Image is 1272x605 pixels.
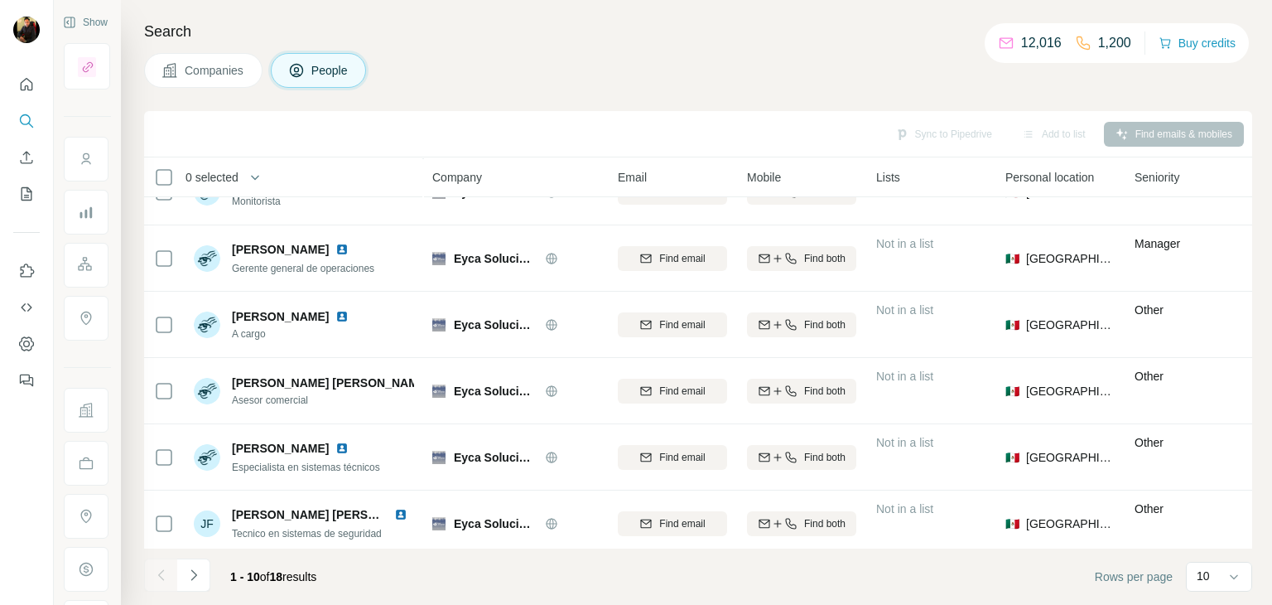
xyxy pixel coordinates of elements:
img: Avatar [194,312,220,338]
button: Use Surfe on LinkedIn [13,256,40,286]
button: Find both [747,445,856,470]
span: Eyca Soluciones [454,383,537,399]
button: Find email [618,379,727,404]
span: Find email [659,317,705,332]
span: [GEOGRAPHIC_DATA] [1026,515,1115,532]
button: Find both [747,312,856,337]
img: Avatar [13,17,40,43]
span: 🇲🇽 [1005,250,1019,267]
span: 18 [270,570,283,583]
span: Eyca Soluciones [454,515,537,532]
img: LinkedIn logo [335,243,349,256]
span: 🇲🇽 [1005,317,1019,333]
span: Lists [876,169,900,186]
span: Find both [804,450,846,465]
button: Feedback [13,365,40,395]
img: Avatar [194,444,220,471]
span: Find both [804,384,846,399]
span: Manager [1135,237,1180,250]
span: [PERSON_NAME] [232,241,329,258]
img: Logo of Eyca Soluciones [432,451,446,464]
span: [GEOGRAPHIC_DATA] [1026,383,1115,399]
span: [GEOGRAPHIC_DATA] [1026,317,1115,333]
img: LinkedIn logo [335,442,349,455]
span: results [230,570,316,583]
span: Not in a list [876,502,933,515]
button: Find email [618,246,727,271]
button: Find email [618,445,727,470]
span: [PERSON_NAME] [232,308,329,325]
span: 1 - 10 [230,570,260,583]
span: Find email [659,450,705,465]
span: Not in a list [876,237,933,250]
span: 🇲🇽 [1005,383,1019,399]
button: Find both [747,379,856,404]
span: Not in a list [876,370,933,383]
span: Companies [185,62,245,79]
span: A cargo [232,327,355,341]
span: Find both [804,516,846,531]
span: Rows per page [1095,569,1173,585]
span: Find both [804,251,846,266]
span: Email [618,169,647,186]
button: Dashboard [13,329,40,359]
h4: Search [144,20,1252,43]
button: My lists [13,179,40,209]
span: Find email [659,516,705,531]
span: Other [1135,436,1164,449]
span: Eyca Soluciones [454,449,537,466]
img: Avatar [194,245,220,272]
span: 🇲🇽 [1005,449,1019,466]
span: Asesor comercial [232,393,414,408]
span: Not in a list [876,303,933,317]
div: JF [194,511,220,537]
span: Other [1135,502,1164,515]
span: 0 selected [185,169,238,186]
p: 10 [1197,568,1210,584]
span: 🇲🇽 [1005,515,1019,532]
span: Not in a list [876,436,933,449]
img: Logo of Eyca Soluciones [432,517,446,530]
p: 12,016 [1021,33,1062,53]
p: 1,200 [1098,33,1131,53]
span: Gerente general de operaciones [232,263,374,274]
button: Find email [618,312,727,337]
img: Logo of Eyca Soluciones [432,252,446,265]
span: Other [1135,303,1164,317]
span: Other [1135,370,1164,383]
span: of [260,570,270,583]
button: Find both [747,511,856,536]
button: Navigate to next page [177,559,210,592]
img: Avatar [194,378,220,404]
span: [GEOGRAPHIC_DATA] [1026,449,1115,466]
span: Company [432,169,482,186]
img: LinkedIn logo [335,310,349,323]
span: Monitorista [232,194,414,209]
span: Find both [804,317,846,332]
span: Find email [659,251,705,266]
button: Buy credits [1159,31,1236,55]
button: Find email [618,511,727,536]
span: [PERSON_NAME] [232,440,329,457]
img: LinkedIn logo [394,508,407,521]
button: Use Surfe API [13,293,40,322]
span: Find email [659,384,705,399]
span: Personal location [1005,169,1094,186]
span: [PERSON_NAME] [PERSON_NAME] [PERSON_NAME] [232,508,530,521]
button: Quick start [13,70,40,99]
span: [PERSON_NAME] [PERSON_NAME] [232,375,430,391]
button: Enrich CSV [13,143,40,172]
span: Eyca Soluciones [454,317,537,333]
button: Search [13,106,40,136]
img: Logo of Eyca Soluciones [432,385,446,398]
button: Show [51,10,119,35]
span: Seniority [1135,169,1179,186]
span: Tecnico en sistemas de seguridad [232,528,382,540]
span: Especialista en sistemas técnicos [232,462,380,473]
span: People [311,62,349,79]
button: Find both [747,246,856,271]
img: Logo of Eyca Soluciones [432,318,446,332]
span: Mobile [747,169,781,186]
span: [GEOGRAPHIC_DATA] [1026,250,1115,267]
span: Eyca Soluciones [454,250,537,267]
